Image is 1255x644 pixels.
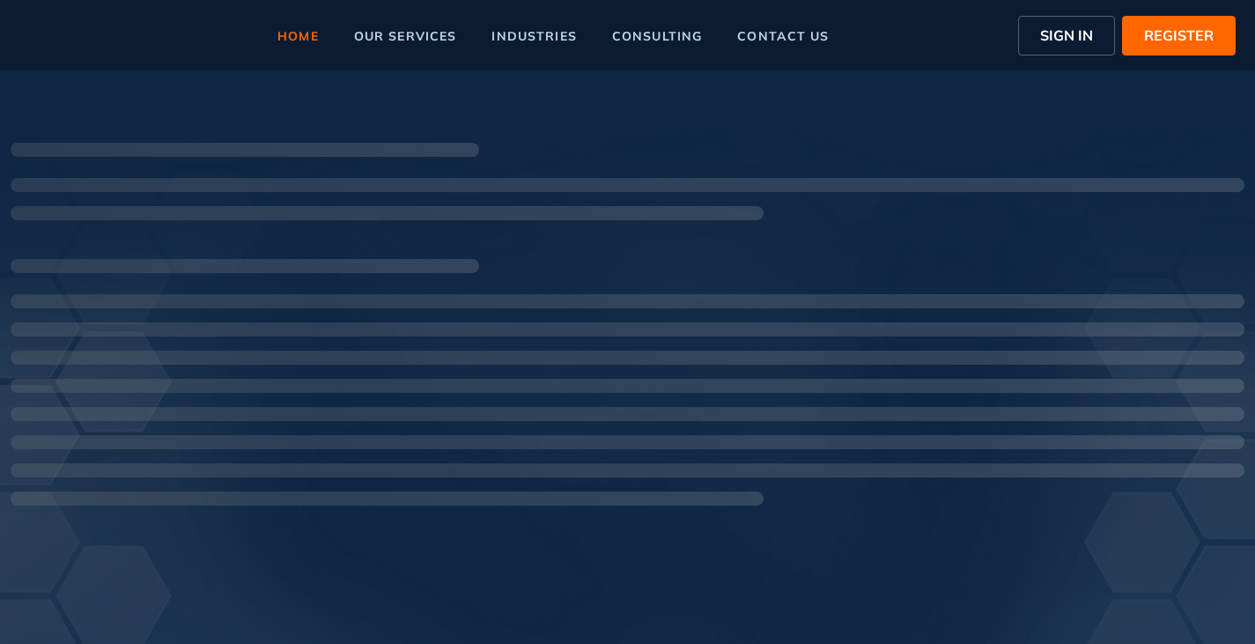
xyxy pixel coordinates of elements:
[491,30,576,42] span: industries
[1122,16,1236,56] button: REGISTER
[612,30,702,42] span: consulting
[1018,16,1115,56] button: SIGN IN
[354,30,457,42] span: our services
[1040,25,1093,46] span: SIGN IN
[277,30,319,42] span: home
[737,30,829,42] span: contact us
[1144,25,1214,46] span: REGISTER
